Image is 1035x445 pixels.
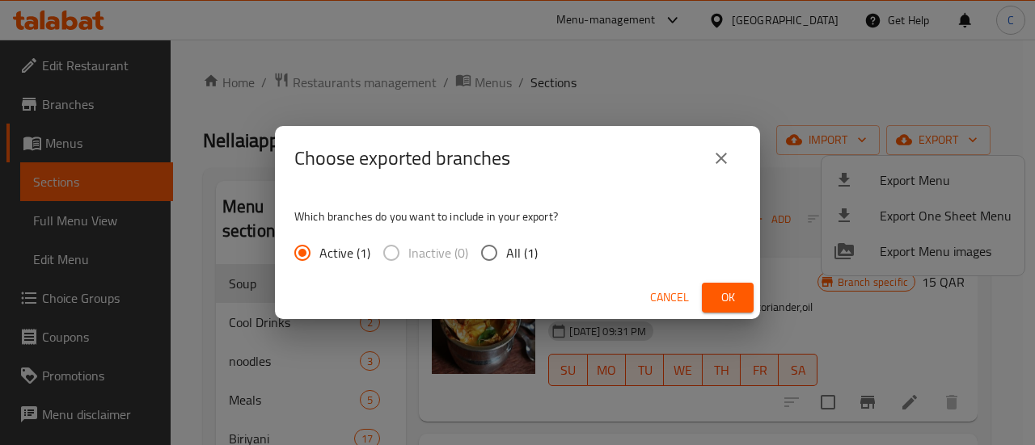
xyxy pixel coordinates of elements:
span: All (1) [506,243,538,262]
span: Active (1) [319,243,370,262]
span: Cancel [650,288,689,308]
span: Ok [715,288,741,308]
button: close [702,139,741,178]
span: Inactive (0) [408,243,468,262]
button: Cancel [644,283,695,313]
p: Which branches do you want to include in your export? [294,208,741,225]
h2: Choose exported branches [294,145,510,171]
button: Ok [702,283,754,313]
